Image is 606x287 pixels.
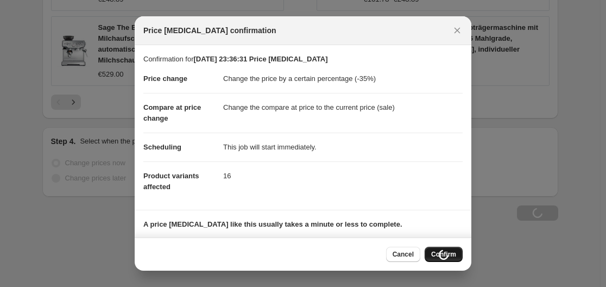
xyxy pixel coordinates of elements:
[143,103,201,122] span: Compare at price change
[223,161,463,190] dd: 16
[386,247,420,262] button: Cancel
[193,55,327,63] b: [DATE] 23:36:31 Price [MEDICAL_DATA]
[223,65,463,93] dd: Change the price by a certain percentage (-35%)
[143,74,187,83] span: Price change
[393,250,414,259] span: Cancel
[143,172,199,191] span: Product variants affected
[143,54,463,65] p: Confirmation for
[143,25,276,36] span: Price [MEDICAL_DATA] confirmation
[223,93,463,122] dd: Change the compare at price to the current price (sale)
[143,220,402,228] b: A price [MEDICAL_DATA] like this usually takes a minute or less to complete.
[450,23,465,38] button: Close
[143,143,181,151] span: Scheduling
[223,133,463,161] dd: This job will start immediately.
